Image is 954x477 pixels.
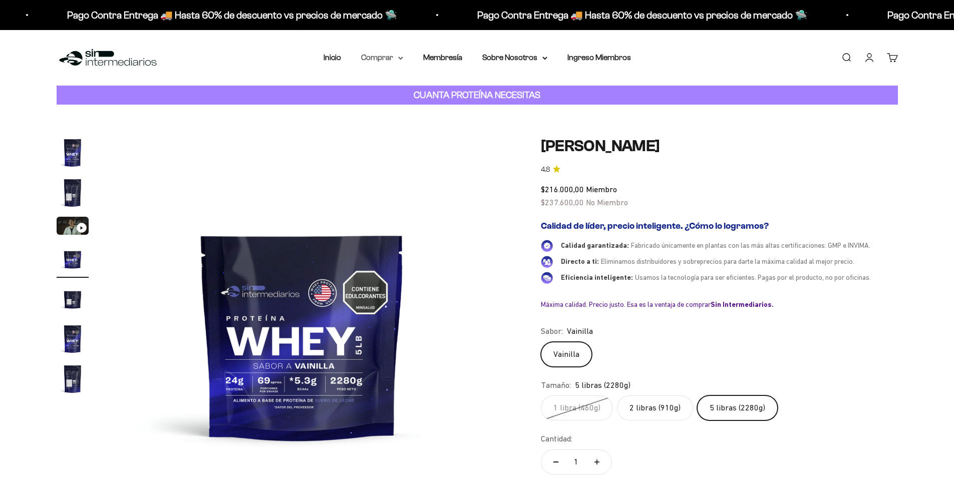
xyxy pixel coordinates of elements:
[635,273,871,281] span: Usamos la tecnología para ser eficientes. Pagas por el producto, no por oficinas.
[631,241,870,249] span: Fabricado únicamente en plantas con las más altas certificaciones: GMP e INVIMA.
[541,164,550,175] span: 4.8
[57,243,89,275] img: Proteína Whey - Vainilla
[57,283,89,315] img: Proteína Whey - Vainilla
[473,7,803,23] p: Pago Contra Entrega 🚚 Hasta 60% de descuento vs precios de mercado 🛸
[567,53,631,62] a: Ingreso Miembros
[57,363,89,395] img: Proteína Whey - Vainilla
[541,137,898,156] h1: [PERSON_NAME]
[541,185,584,194] span: $216.000,00
[586,198,628,207] span: No Miembro
[541,198,584,207] span: $237.600,00
[57,323,89,355] img: Proteína Whey - Vainilla
[57,323,89,358] button: Ir al artículo 6
[414,90,540,100] strong: CUANTA PROTEÍNA NECESITAS
[57,217,89,238] button: Ir al artículo 3
[541,450,570,474] button: Reducir cantidad
[541,221,898,232] h2: Calidad de líder, precio inteligente. ¿Cómo lo logramos?
[541,379,571,392] legend: Tamaño:
[541,256,553,268] img: Directo a ti
[541,164,898,175] a: 4.84.8 de 5.0 estrellas
[541,240,553,252] img: Calidad garantizada
[711,300,774,308] b: Sin Intermediarios.
[561,257,599,265] span: Directo a ti:
[482,51,547,64] summary: Sobre Nosotros
[63,7,393,23] p: Pago Contra Entrega 🚚 Hasta 60% de descuento vs precios de mercado 🛸
[57,243,89,278] button: Ir al artículo 4
[423,53,462,62] a: Membresía
[361,51,403,64] summary: Comprar
[541,325,563,338] legend: Sabor:
[57,177,89,212] button: Ir al artículo 2
[324,53,341,62] a: Inicio
[57,137,89,169] img: Proteína Whey - Vainilla
[57,177,89,209] img: Proteína Whey - Vainilla
[582,450,611,474] button: Aumentar cantidad
[57,137,89,172] button: Ir al artículo 1
[561,241,629,249] span: Calidad garantizada:
[586,185,617,194] span: Miembro
[575,379,630,392] span: 5 libras (2280g)
[541,432,572,445] label: Cantidad:
[567,325,593,338] span: Vainilla
[561,273,633,281] span: Eficiencia inteligente:
[601,257,854,265] span: Eliminamos distribuidores y sobreprecios para darte la máxima calidad al mejor precio.
[57,363,89,398] button: Ir al artículo 7
[541,272,553,284] img: Eficiencia inteligente
[57,283,89,318] button: Ir al artículo 5
[541,300,898,309] div: Máxima calidad. Precio justo. Esa es la ventaja de comprar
